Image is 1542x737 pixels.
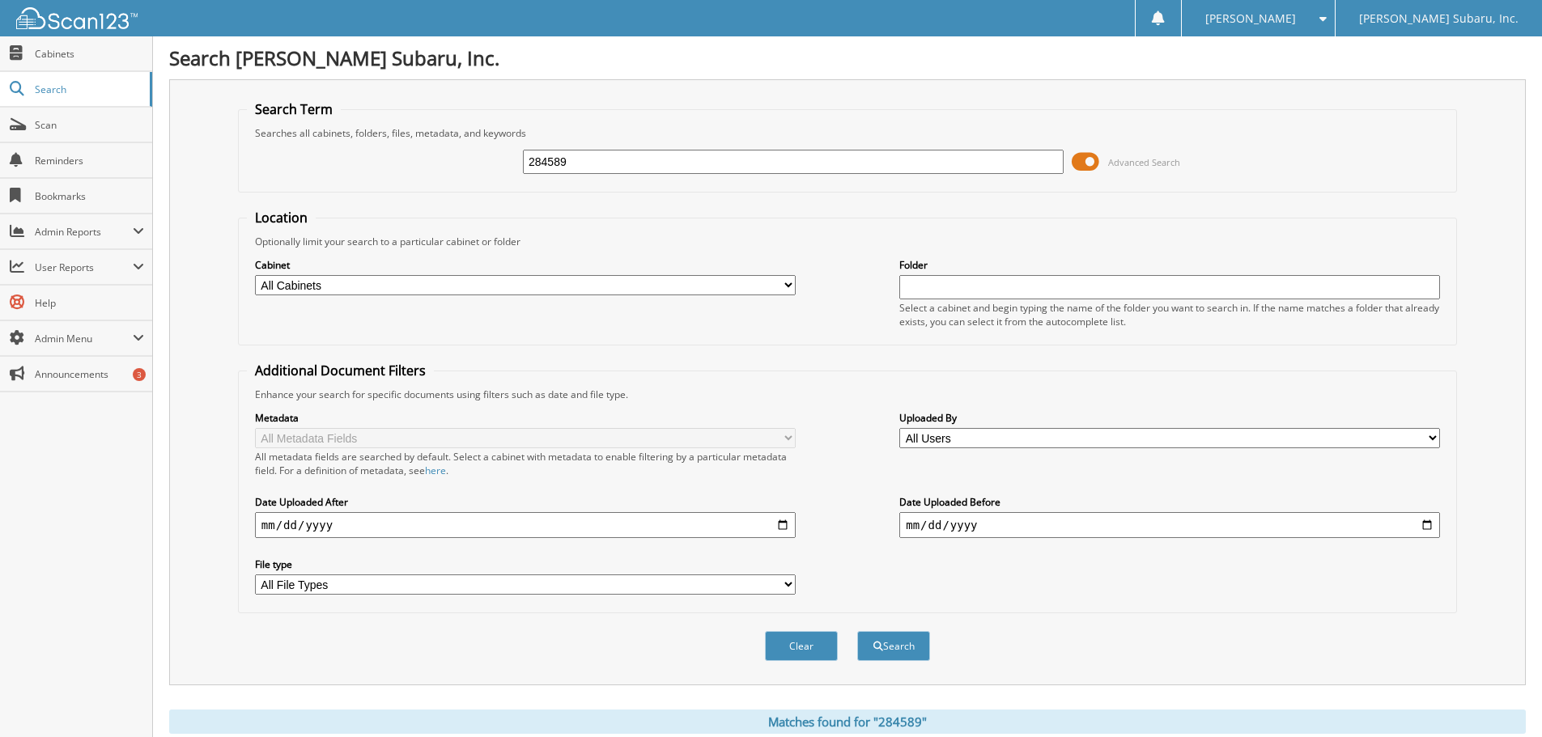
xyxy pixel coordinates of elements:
[899,301,1440,328] div: Select a cabinet and begin typing the name of the folder you want to search in. If the name match...
[255,450,796,477] div: All metadata fields are searched by default. Select a cabinet with metadata to enable filtering b...
[765,631,838,661] button: Clear
[35,154,144,167] span: Reminders
[35,367,144,381] span: Announcements
[247,388,1448,401] div: Enhance your search for specific documents using filters such as date and file type.
[35,296,144,310] span: Help
[857,631,930,661] button: Search
[35,260,133,274] span: User Reports
[35,225,133,239] span: Admin Reports
[35,118,144,132] span: Scan
[35,332,133,345] span: Admin Menu
[1359,14,1519,23] span: [PERSON_NAME] Subaru, Inc.
[247,362,434,379] legend: Additional Document Filters
[133,368,146,381] div: 3
[35,189,144,203] span: Bookmarks
[247,100,341,118] legend: Search Term
[247,126,1448,140] div: Searches all cabinets, folders, files, metadata, and keywords
[255,512,796,538] input: start
[255,557,796,571] label: File type
[899,258,1440,272] label: Folder
[899,512,1440,538] input: end
[247,209,316,227] legend: Location
[899,411,1440,425] label: Uploaded By
[35,83,142,96] span: Search
[255,411,796,425] label: Metadata
[255,495,796,509] label: Date Uploaded After
[255,258,796,272] label: Cabinet
[425,464,446,477] a: here
[169,44,1526,71] h1: Search [PERSON_NAME] Subaru, Inc.
[169,709,1526,734] div: Matches found for "284589"
[35,47,144,61] span: Cabinets
[1205,14,1296,23] span: [PERSON_NAME]
[1108,156,1180,168] span: Advanced Search
[247,235,1448,248] div: Optionally limit your search to a particular cabinet or folder
[16,7,138,29] img: scan123-logo-white.svg
[899,495,1440,509] label: Date Uploaded Before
